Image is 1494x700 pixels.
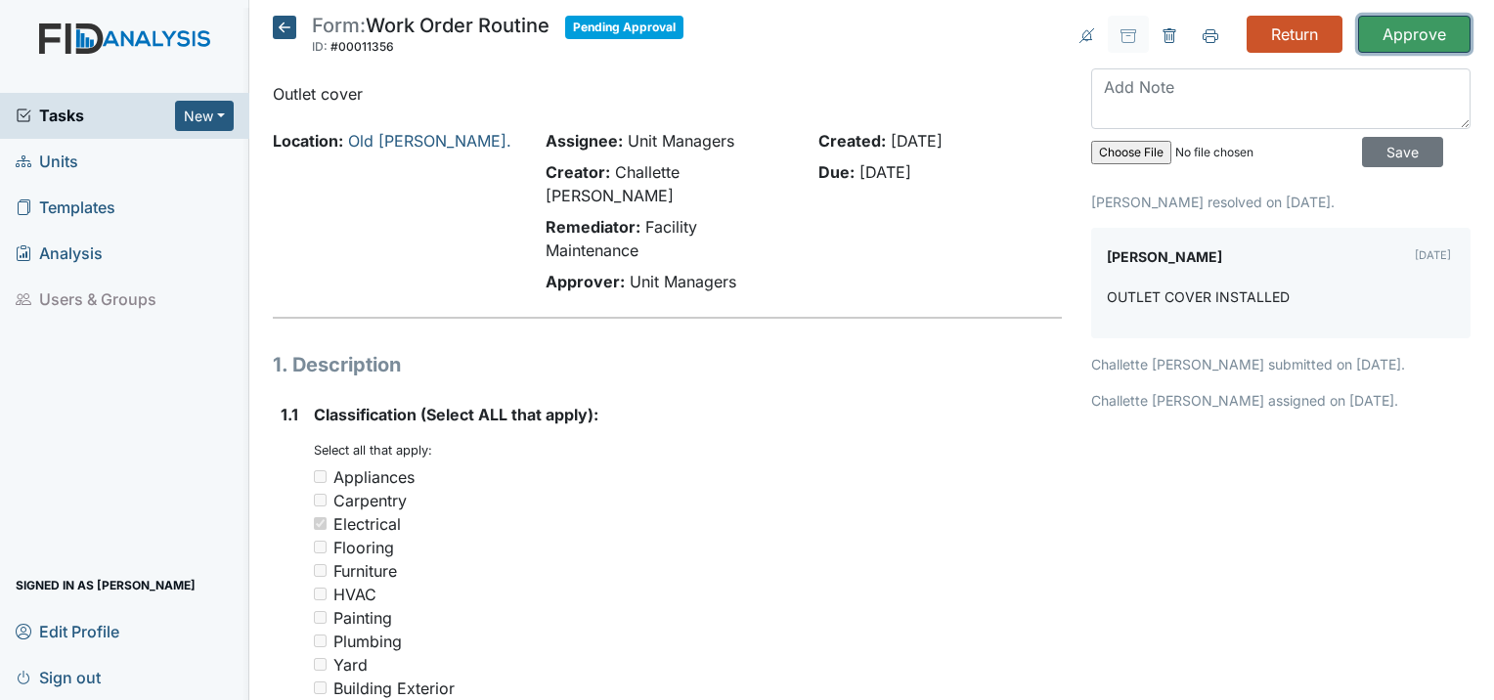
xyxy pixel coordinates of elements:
[273,350,1062,379] h1: 1. Description
[1247,16,1342,53] input: Return
[1358,16,1471,53] input: Approve
[16,147,78,177] span: Units
[891,131,943,151] span: [DATE]
[330,39,394,54] span: #00011356
[333,536,394,559] div: Flooring
[314,470,327,483] input: Appliances
[565,16,683,39] span: Pending Approval
[1091,354,1471,374] p: Challette [PERSON_NAME] submitted on [DATE].
[546,162,610,182] strong: Creator:
[818,162,855,182] strong: Due:
[546,131,623,151] strong: Assignee:
[348,131,511,151] a: Old [PERSON_NAME].
[333,559,397,583] div: Furniture
[859,162,911,182] span: [DATE]
[16,104,175,127] a: Tasks
[16,662,101,692] span: Sign out
[314,611,327,624] input: Painting
[546,272,625,291] strong: Approver:
[1091,390,1471,411] p: Challette [PERSON_NAME] assigned on [DATE].
[333,465,415,489] div: Appliances
[333,489,407,512] div: Carpentry
[314,443,432,458] small: Select all that apply:
[314,588,327,600] input: HVAC
[314,494,327,506] input: Carpentry
[314,634,327,647] input: Plumbing
[314,541,327,553] input: Flooring
[16,193,115,223] span: Templates
[16,616,119,646] span: Edit Profile
[333,677,455,700] div: Building Exterior
[281,403,298,426] label: 1.1
[314,681,327,694] input: Building Exterior
[175,101,234,131] button: New
[314,517,327,530] input: Electrical
[312,14,366,37] span: Form:
[333,653,368,677] div: Yard
[314,564,327,577] input: Furniture
[1415,248,1451,262] small: [DATE]
[16,570,196,600] span: Signed in as [PERSON_NAME]
[818,131,886,151] strong: Created:
[16,239,103,269] span: Analysis
[333,630,402,653] div: Plumbing
[333,606,392,630] div: Painting
[1107,243,1222,271] label: [PERSON_NAME]
[1091,192,1471,212] p: [PERSON_NAME] resolved on [DATE].
[546,217,640,237] strong: Remediator:
[312,16,549,59] div: Work Order Routine
[314,658,327,671] input: Yard
[273,82,1062,106] p: Outlet cover
[630,272,736,291] span: Unit Managers
[1107,286,1290,307] p: OUTLET COVER INSTALLED
[1362,137,1443,167] input: Save
[312,39,328,54] span: ID:
[273,131,343,151] strong: Location:
[333,583,376,606] div: HVAC
[628,131,734,151] span: Unit Managers
[333,512,401,536] div: Electrical
[314,405,598,424] span: Classification (Select ALL that apply):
